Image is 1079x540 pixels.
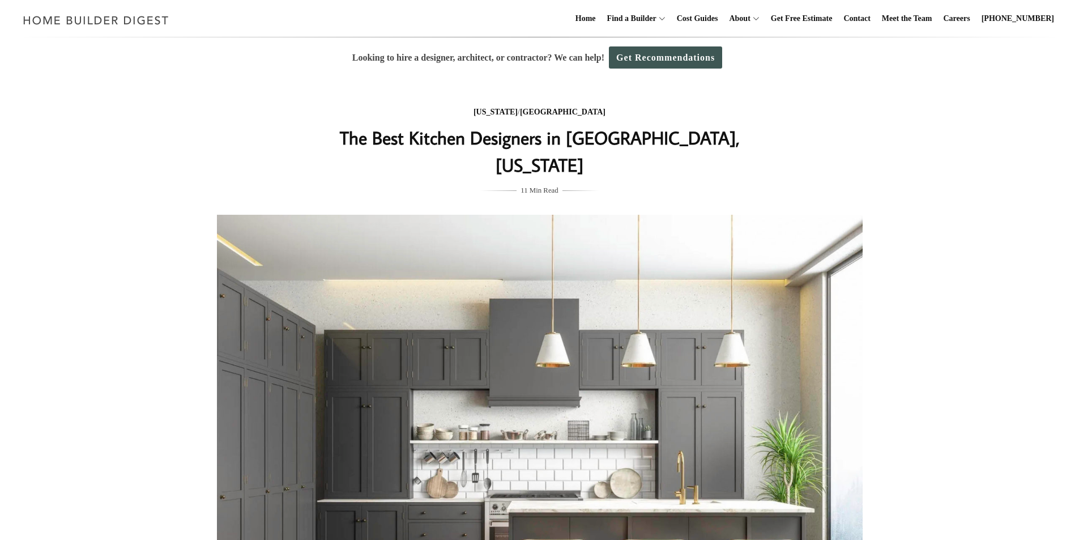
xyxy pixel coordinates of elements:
[520,108,605,116] a: [GEOGRAPHIC_DATA]
[672,1,723,37] a: Cost Guides
[18,9,174,31] img: Home Builder Digest
[314,105,766,120] div: /
[474,108,518,116] a: [US_STATE]
[314,124,766,178] h1: The Best Kitchen Designers in [GEOGRAPHIC_DATA], [US_STATE]
[939,1,975,37] a: Careers
[977,1,1059,37] a: [PHONE_NUMBER]
[571,1,600,37] a: Home
[521,184,558,197] span: 11 Min Read
[603,1,656,37] a: Find a Builder
[724,1,750,37] a: About
[766,1,837,37] a: Get Free Estimate
[877,1,937,37] a: Meet the Team
[839,1,875,37] a: Contact
[609,46,722,69] a: Get Recommendations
